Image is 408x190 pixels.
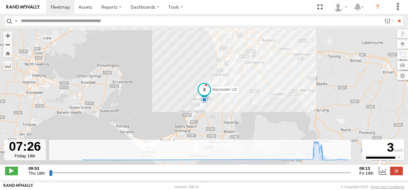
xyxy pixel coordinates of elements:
span: Bayswater UD [213,87,237,92]
div: Version: 308.01 [175,185,199,189]
img: rand-logo.svg [6,5,40,9]
button: Zoom Home [3,49,12,58]
button: Zoom in [3,31,12,40]
div: © Copyright 2025 - [341,185,404,189]
strong: 09:13 [359,166,373,171]
a: Visit our Website [4,184,33,190]
label: Measure [3,61,12,70]
div: 3 [363,140,403,155]
label: Search Filter Options [382,16,395,26]
label: Search Query [13,16,19,26]
div: Bayswater Sales Counter [331,2,350,12]
span: Fri 19th Sep 2025 [359,171,373,176]
button: Zoom out [3,40,12,49]
label: Play/Stop [5,167,18,175]
label: Close [390,167,403,175]
label: Map Settings [397,71,408,80]
a: Terms and Conditions [370,185,404,189]
strong: 09:53 [29,166,45,171]
span: Thu 18th Sep 2025 [29,171,45,176]
i: ? [372,2,383,12]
